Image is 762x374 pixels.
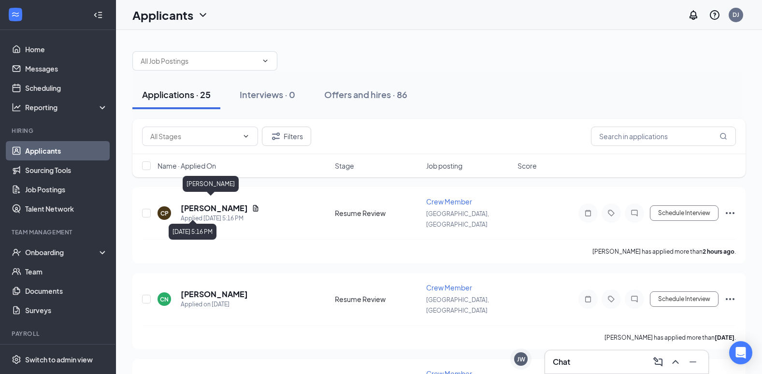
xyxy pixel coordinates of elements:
[141,56,258,66] input: All Job Postings
[25,40,108,59] a: Home
[592,247,736,256] p: [PERSON_NAME] has applied more than .
[261,57,269,65] svg: ChevronDown
[270,130,282,142] svg: Filter
[25,281,108,301] a: Documents
[605,295,617,303] svg: Tag
[25,59,108,78] a: Messages
[605,209,617,217] svg: Tag
[553,357,570,367] h3: Chat
[25,262,108,281] a: Team
[93,10,103,20] svg: Collapse
[197,9,209,21] svg: ChevronDown
[132,7,193,23] h1: Applicants
[687,356,699,368] svg: Minimize
[150,131,238,142] input: All Stages
[650,205,719,221] button: Schedule Interview
[25,78,108,98] a: Scheduling
[335,294,420,304] div: Resume Review
[724,207,736,219] svg: Ellipses
[12,102,21,112] svg: Analysis
[183,176,239,192] div: [PERSON_NAME]
[650,354,666,370] button: ComposeMessage
[685,354,701,370] button: Minimize
[582,209,594,217] svg: Note
[688,9,699,21] svg: Notifications
[262,127,311,146] button: Filter Filters
[426,161,462,171] span: Job posting
[724,293,736,305] svg: Ellipses
[703,248,734,255] b: 2 hours ago
[25,247,100,257] div: Onboarding
[733,11,739,19] div: DJ
[719,132,727,140] svg: MagnifyingGlass
[25,199,108,218] a: Talent Network
[181,300,248,309] div: Applied on [DATE]
[335,208,420,218] div: Resume Review
[426,210,489,228] span: [GEOGRAPHIC_DATA], [GEOGRAPHIC_DATA]
[324,88,407,101] div: Offers and hires · 86
[668,354,683,370] button: ChevronUp
[650,291,719,307] button: Schedule Interview
[181,289,248,300] h5: [PERSON_NAME]
[142,88,211,101] div: Applications · 25
[715,334,734,341] b: [DATE]
[11,10,20,19] svg: WorkstreamLogo
[652,356,664,368] svg: ComposeMessage
[517,355,525,363] div: JW
[12,330,106,338] div: Payroll
[729,341,752,364] div: Open Intercom Messenger
[240,88,295,101] div: Interviews · 0
[426,197,472,206] span: Crew Member
[25,141,108,160] a: Applicants
[12,228,106,236] div: Team Management
[426,283,472,292] span: Crew Member
[670,356,681,368] svg: ChevronUp
[582,295,594,303] svg: Note
[160,295,169,303] div: CN
[12,355,21,364] svg: Settings
[25,355,93,364] div: Switch to admin view
[181,203,248,214] h5: [PERSON_NAME]
[158,161,216,171] span: Name · Applied On
[12,127,106,135] div: Hiring
[25,160,108,180] a: Sourcing Tools
[604,333,736,342] p: [PERSON_NAME] has applied more than .
[25,180,108,199] a: Job Postings
[25,102,108,112] div: Reporting
[12,247,21,257] svg: UserCheck
[335,161,354,171] span: Stage
[426,296,489,314] span: [GEOGRAPHIC_DATA], [GEOGRAPHIC_DATA]
[25,301,108,320] a: Surveys
[709,9,720,21] svg: QuestionInfo
[629,295,640,303] svg: ChatInactive
[252,204,259,212] svg: Document
[629,209,640,217] svg: ChatInactive
[591,127,736,146] input: Search in applications
[181,214,259,223] div: Applied [DATE] 5:16 PM
[518,161,537,171] span: Score
[242,132,250,140] svg: ChevronDown
[160,209,169,217] div: CP
[169,224,216,240] div: [DATE] 5:16 PM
